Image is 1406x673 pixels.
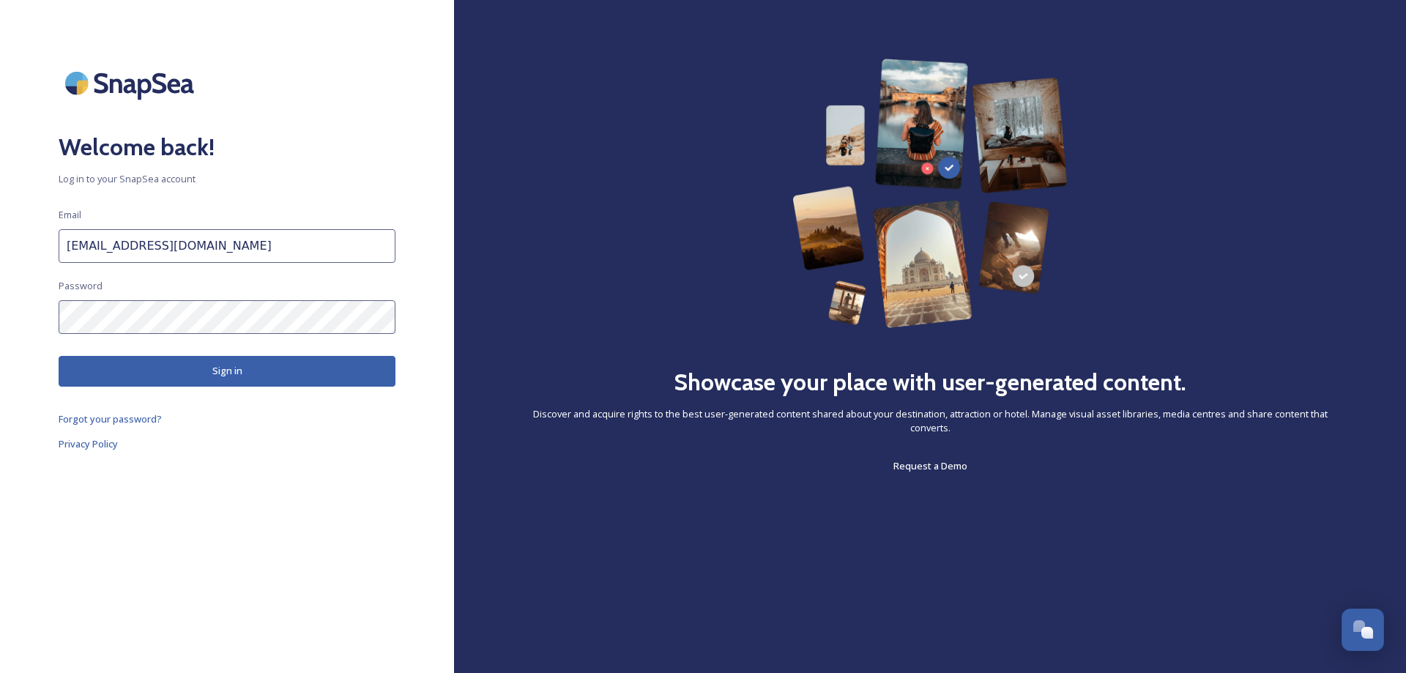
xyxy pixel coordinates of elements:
h2: Welcome back! [59,130,395,165]
span: Log in to your SnapSea account [59,172,395,186]
span: Email [59,208,81,222]
span: Request a Demo [893,459,967,472]
a: Privacy Policy [59,435,395,453]
button: Open Chat [1342,609,1384,651]
input: john.doe@snapsea.io [59,229,395,263]
a: Request a Demo [893,457,967,475]
img: 63b42ca75bacad526042e722_Group%20154-p-800.png [792,59,1067,328]
span: Discover and acquire rights to the best user-generated content shared about your destination, att... [513,407,1347,435]
span: Privacy Policy [59,437,118,450]
span: Forgot your password? [59,412,162,425]
h2: Showcase your place with user-generated content. [674,365,1186,400]
button: Sign in [59,356,395,386]
span: Password [59,279,103,293]
a: Forgot your password? [59,410,395,428]
img: SnapSea Logo [59,59,205,108]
